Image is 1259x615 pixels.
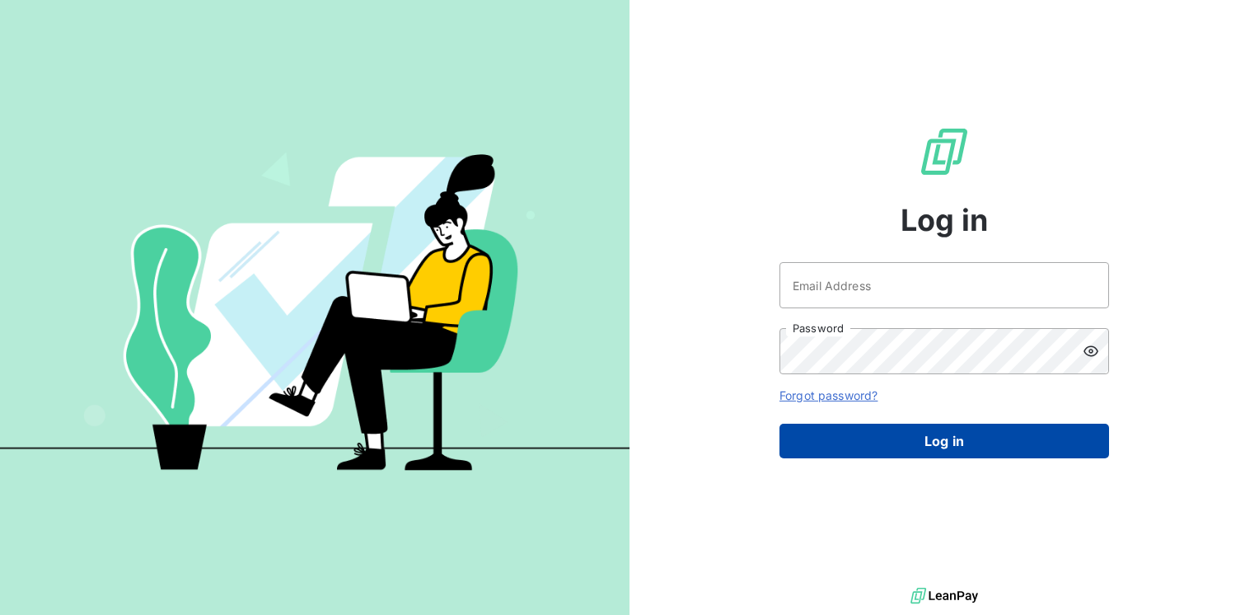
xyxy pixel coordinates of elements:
button: Log in [779,424,1109,458]
img: logo [910,584,978,608]
img: LeanPay Logo [918,125,971,178]
span: Log in [901,198,989,242]
a: Forgot password? [779,388,878,402]
input: placeholder [779,262,1109,308]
